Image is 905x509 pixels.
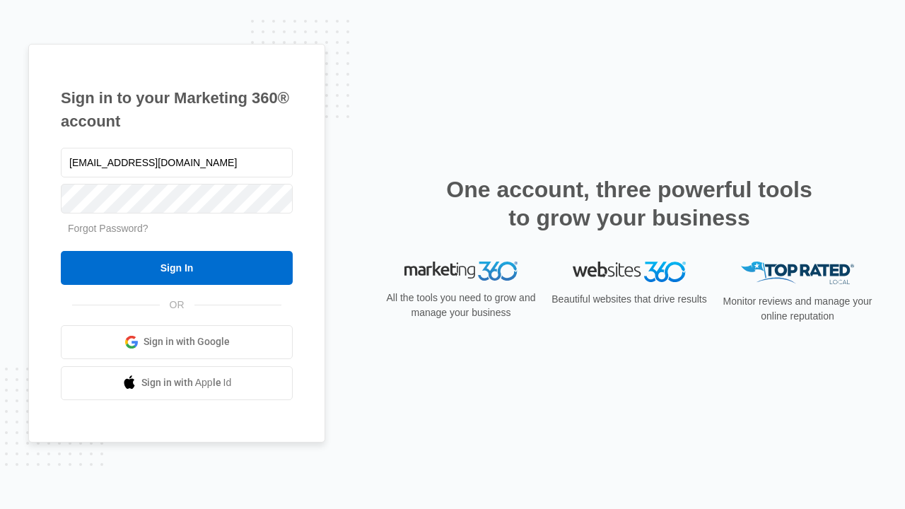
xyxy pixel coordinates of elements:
[61,251,293,285] input: Sign In
[573,262,686,282] img: Websites 360
[68,223,148,234] a: Forgot Password?
[61,86,293,133] h1: Sign in to your Marketing 360® account
[442,175,817,232] h2: One account, three powerful tools to grow your business
[141,375,232,390] span: Sign in with Apple Id
[61,325,293,359] a: Sign in with Google
[160,298,194,312] span: OR
[404,262,518,281] img: Marketing 360
[61,366,293,400] a: Sign in with Apple Id
[550,292,708,307] p: Beautiful websites that drive results
[382,291,540,320] p: All the tools you need to grow and manage your business
[741,262,854,285] img: Top Rated Local
[718,294,877,324] p: Monitor reviews and manage your online reputation
[61,148,293,177] input: Email
[144,334,230,349] span: Sign in with Google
